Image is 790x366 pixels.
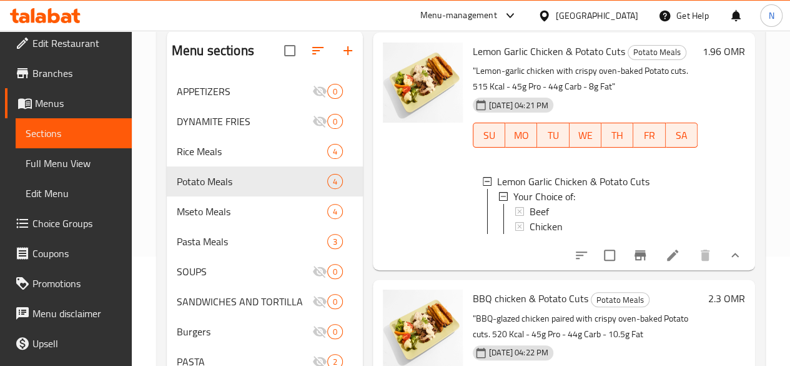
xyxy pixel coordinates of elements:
button: sort-choices [566,240,596,270]
span: Sort sections [303,36,333,66]
span: 0 [328,266,342,278]
div: DYNAMITE FRIES0 [167,106,363,136]
a: Menus [5,88,132,118]
div: items [327,114,343,129]
div: SANDWICHES AND TORTILLA [177,294,312,309]
span: SA [671,126,693,145]
span: Edit Restaurant [32,36,122,51]
p: "BBQ-glazed chicken paired with crispy oven-baked Potato cuts. 520 Kcal - 45g Pro - 44g Carb - 10... [473,311,703,342]
a: Branches [5,58,132,88]
span: Potato Meals [591,293,649,307]
div: Burgers0 [167,317,363,347]
span: 4 [328,176,342,188]
span: Burgers [177,324,312,339]
button: SA [666,123,698,148]
svg: Inactive section [312,114,327,129]
span: Lemon Garlic Chicken & Potato Cuts [473,42,625,61]
span: Potato Meals [628,45,686,59]
div: SANDWICHES AND TORTILLA0 [167,287,363,317]
span: Beef [530,204,549,219]
span: Mseto Meals [177,204,327,219]
button: delete [690,240,720,270]
div: items [327,264,343,279]
span: Menus [35,96,122,111]
p: "Lemon-garlic chicken with crispy oven-baked Potato cuts. 515 Kcal - 45g Pro - 44g Carb - 8g Fat" [473,63,698,94]
button: Branch-specific-item [625,240,655,270]
span: Select to update [596,242,623,268]
span: N [768,9,774,23]
div: Menu-management [420,8,497,23]
div: Mseto Meals4 [167,196,363,226]
span: APPETIZERS [177,84,312,99]
span: 3 [328,236,342,248]
span: 0 [328,86,342,98]
span: 0 [328,296,342,308]
button: MO [505,123,537,148]
div: items [327,144,343,159]
span: BBQ chicken & Potato Cuts [473,289,588,308]
svg: Inactive section [312,264,327,279]
svg: Show Choices [728,248,743,263]
div: items [327,174,343,189]
span: Pasta Meals [177,234,327,249]
a: Edit menu item [665,248,680,263]
button: Add section [333,36,363,66]
span: 4 [328,146,342,158]
div: [GEOGRAPHIC_DATA] [556,9,638,23]
span: Branches [32,66,122,81]
span: Choice Groups [32,216,122,231]
span: [DATE] 04:22 PM [484,347,553,358]
span: WE [575,126,596,145]
span: [DATE] 04:21 PM [484,99,553,111]
div: APPETIZERS0 [167,76,363,106]
div: SOUPS0 [167,257,363,287]
a: Upsell [5,328,132,358]
a: Edit Restaurant [5,28,132,58]
svg: Inactive section [312,294,327,309]
span: Potato Meals [177,174,327,189]
button: TH [601,123,633,148]
div: Potato Meals [591,292,649,307]
span: Rice Meals [177,144,327,159]
div: items [327,84,343,99]
button: FR [633,123,665,148]
span: Edit Menu [26,186,122,201]
h6: 1.96 OMR [703,43,745,60]
span: Lemon Garlic Chicken & Potato Cuts [497,174,649,189]
div: Pasta Meals3 [167,226,363,257]
span: Full Menu View [26,156,122,171]
span: FR [638,126,660,145]
span: MO [510,126,532,145]
a: Coupons [5,238,132,268]
a: Menu disclaimer [5,298,132,328]
span: 4 [328,206,342,218]
span: TH [606,126,628,145]
svg: Inactive section [312,324,327,339]
span: Select all sections [277,38,303,64]
div: items [327,234,343,249]
span: DYNAMITE FRIES [177,114,312,129]
span: SOUPS [177,264,312,279]
div: Rice Meals4 [167,136,363,166]
span: Upsell [32,336,122,351]
span: Sections [26,126,122,141]
a: Promotions [5,268,132,298]
span: TU [542,126,564,145]
a: Choice Groups [5,208,132,238]
button: TU [537,123,569,148]
span: Coupons [32,246,122,261]
h6: 2.3 OMR [708,290,745,307]
span: Promotions [32,276,122,291]
div: items [327,204,343,219]
a: Full Menu View [16,148,132,178]
h2: Menu sections [172,41,254,60]
span: 0 [328,326,342,338]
